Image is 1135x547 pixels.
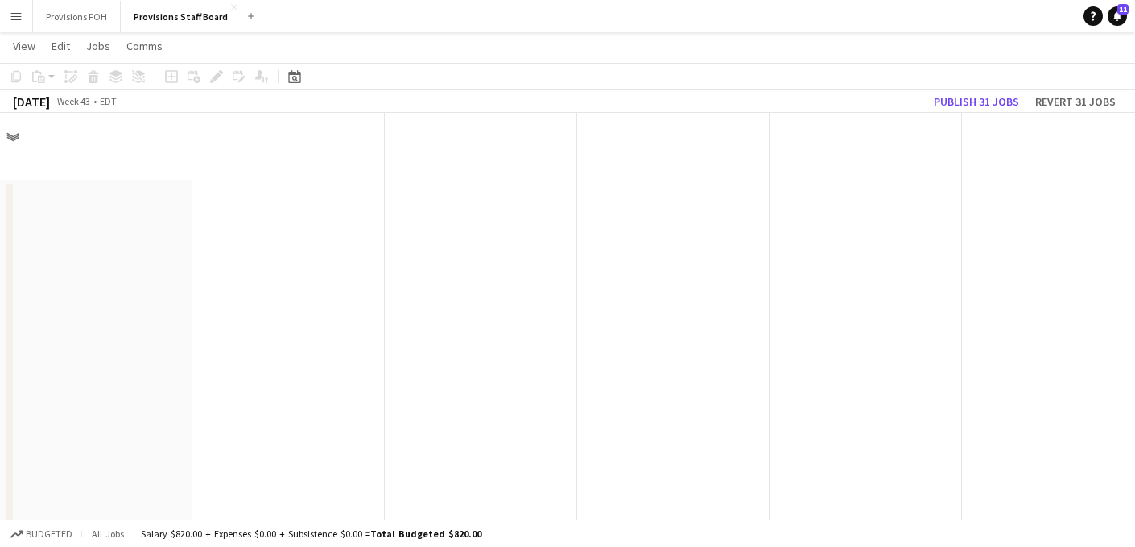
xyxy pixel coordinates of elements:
div: Salary $820.00 + Expenses $0.00 + Subsistence $0.00 = [141,528,481,540]
span: Edit [52,39,70,53]
span: Budgeted [26,528,72,540]
button: Provisions FOH [33,1,121,32]
div: [DATE] [13,93,50,110]
span: All jobs [89,528,127,540]
div: EDT [100,95,117,107]
span: Total Budgeted $820.00 [370,528,481,540]
span: Comms [126,39,163,53]
a: Edit [45,35,76,56]
button: Budgeted [8,525,75,543]
span: Week 43 [53,95,93,107]
a: 11 [1108,6,1127,26]
button: Revert 31 jobs [1029,91,1122,112]
span: View [13,39,35,53]
button: Publish 31 jobs [927,91,1026,112]
button: Provisions Staff Board [121,1,241,32]
span: Jobs [86,39,110,53]
a: Jobs [80,35,117,56]
a: View [6,35,42,56]
a: Comms [120,35,169,56]
span: 11 [1117,4,1129,15]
